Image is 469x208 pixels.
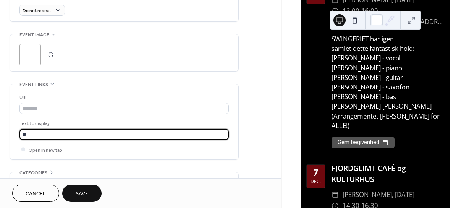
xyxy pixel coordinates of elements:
button: Cancel [12,185,59,202]
button: Gem begivenhed [332,137,395,148]
span: Categories [19,169,47,177]
span: Open in new tab [29,146,62,154]
div: SWINGERIET har igen samlet dette fantastisk hold: [PERSON_NAME] - vocal [PERSON_NAME] - piano [PE... [332,34,444,130]
button: Save [62,185,102,202]
div: ​ [332,189,339,200]
span: [PERSON_NAME], [DATE] [343,189,414,200]
div: Text to display [19,120,227,128]
div: ​ [332,6,339,17]
div: URL [19,94,227,102]
div: ••• [10,172,238,188]
span: Save [76,190,88,198]
span: Event links [19,81,48,89]
span: - [359,6,361,17]
span: Do not repeat [23,6,51,15]
span: 16:00 [361,6,378,17]
div: ; [19,44,41,65]
div: dec. [311,179,321,184]
span: Cancel [26,190,46,198]
span: 13:00 [343,6,359,17]
span: Event image [19,31,49,39]
div: FJORDGLIMT CAFÉ og KULTURHUS [332,163,444,185]
div: 7 [313,168,319,177]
